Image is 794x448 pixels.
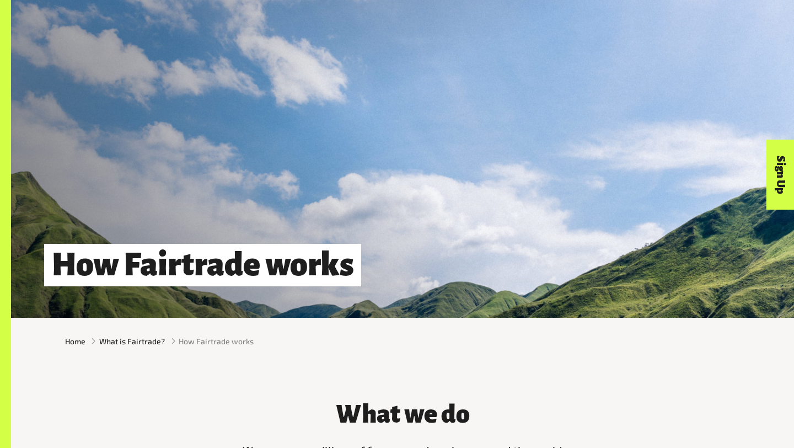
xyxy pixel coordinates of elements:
[99,335,165,347] a: What is Fairtrade?
[179,335,254,347] span: How Fairtrade works
[44,244,361,286] h1: How Fairtrade works
[237,401,568,428] h3: What we do
[65,335,85,347] a: Home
